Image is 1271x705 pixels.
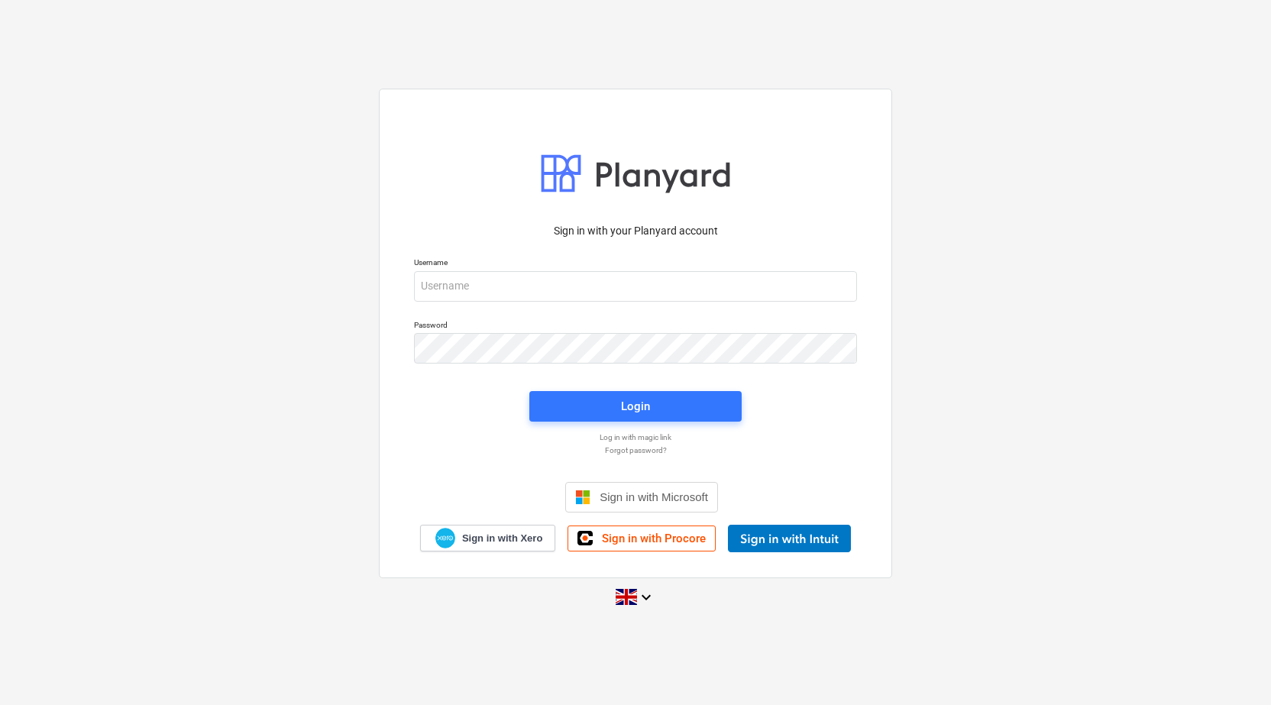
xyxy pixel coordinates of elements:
p: Password [414,320,857,333]
a: Sign in with Xero [420,525,556,551]
div: Login [621,396,650,416]
a: Log in with magic link [406,432,865,442]
img: Microsoft logo [575,490,590,505]
span: Sign in with Microsoft [600,490,708,503]
input: Username [414,271,857,302]
a: Sign in with Procore [568,526,716,551]
button: Login [529,391,742,422]
i: keyboard_arrow_down [637,588,655,606]
p: Sign in with your Planyard account [414,223,857,239]
span: Sign in with Xero [462,532,542,545]
span: Sign in with Procore [602,532,706,545]
p: Username [414,257,857,270]
a: Forgot password? [406,445,865,455]
img: Xero logo [435,528,455,548]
